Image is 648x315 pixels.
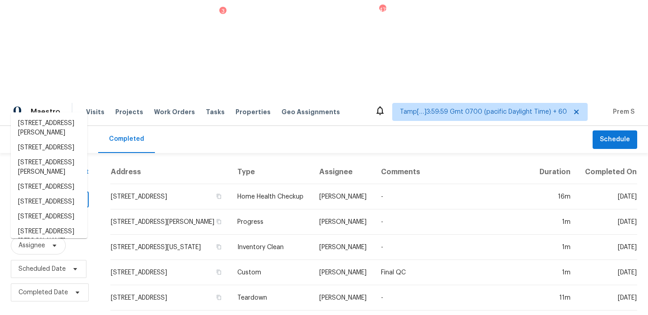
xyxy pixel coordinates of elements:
[110,160,230,184] th: Address
[11,209,87,224] li: [STREET_ADDRESS]
[11,180,87,195] li: [STREET_ADDRESS]
[230,160,312,184] th: Type
[312,260,374,285] td: [PERSON_NAME]
[312,184,374,209] td: [PERSON_NAME]
[18,264,66,273] span: Scheduled Date
[609,107,634,116] span: Prem S
[11,155,87,180] li: [STREET_ADDRESS][PERSON_NAME]
[578,235,637,260] td: [DATE]
[215,218,223,226] button: Copy Address
[31,107,60,116] span: Maestro
[593,130,637,149] button: Schedule
[374,184,532,209] td: -
[109,134,144,144] div: Completed
[236,107,271,116] span: Properties
[215,268,223,276] button: Copy Address
[230,184,312,209] td: Home Health Checkup
[110,285,230,310] td: [STREET_ADDRESS]
[374,285,532,310] td: -
[578,160,637,184] th: Completed On
[230,260,312,285] td: Custom
[532,260,577,285] td: 1m
[312,209,374,235] td: [PERSON_NAME]
[215,293,223,301] button: Copy Address
[600,134,630,145] span: Schedule
[215,192,223,200] button: Copy Address
[312,285,374,310] td: [PERSON_NAME]
[230,235,312,260] td: Inventory Clean
[374,260,532,285] td: Final QC
[11,140,87,155] li: [STREET_ADDRESS]
[312,235,374,260] td: [PERSON_NAME]
[532,285,577,310] td: 11m
[215,243,223,251] button: Copy Address
[154,107,195,116] span: Work Orders
[578,209,637,235] td: [DATE]
[206,109,225,115] span: Tasks
[578,285,637,310] td: [DATE]
[532,160,577,184] th: Duration
[532,184,577,209] td: 16m
[578,184,637,209] td: [DATE]
[312,160,374,184] th: Assignee
[110,235,230,260] td: [STREET_ADDRESS][US_STATE]
[11,224,87,249] li: [STREET_ADDRESS][PERSON_NAME]
[374,235,532,260] td: -
[86,107,104,116] span: Visits
[374,160,532,184] th: Comments
[281,107,340,116] span: Geo Assignments
[11,195,87,209] li: [STREET_ADDRESS]
[11,116,87,140] li: [STREET_ADDRESS][PERSON_NAME]
[230,209,312,235] td: Progress
[110,209,230,235] td: [STREET_ADDRESS][PERSON_NAME]
[230,285,312,310] td: Teardown
[115,107,143,116] span: Projects
[110,184,230,209] td: [STREET_ADDRESS]
[18,241,45,250] span: Assignee
[578,260,637,285] td: [DATE]
[374,209,532,235] td: -
[400,107,567,116] span: Tamp[…]3:59:59 Gmt 0700 (pacific Daylight Time) + 60
[532,209,577,235] td: 1m
[18,288,68,297] span: Completed Date
[532,235,577,260] td: 1m
[110,260,230,285] td: [STREET_ADDRESS]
